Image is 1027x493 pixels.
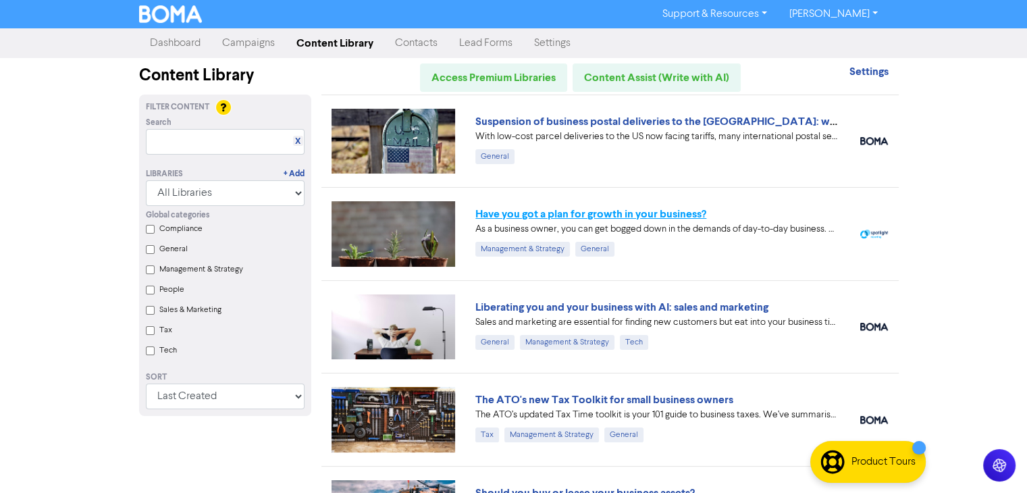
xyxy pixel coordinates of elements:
[860,323,888,331] img: boma
[420,63,567,92] a: Access Premium Libraries
[159,223,203,235] label: Compliance
[475,335,515,350] div: General
[573,63,741,92] a: Content Assist (Write with AI)
[159,243,188,255] label: General
[146,101,305,113] div: Filter Content
[159,284,184,296] label: People
[604,427,643,442] div: General
[523,30,581,57] a: Settings
[448,30,523,57] a: Lead Forms
[284,168,305,180] a: + Add
[211,30,286,57] a: Campaigns
[849,67,888,78] a: Settings
[475,149,515,164] div: General
[620,335,648,350] div: Tech
[959,428,1027,493] iframe: Chat Widget
[849,65,888,78] strong: Settings
[520,335,614,350] div: Management & Strategy
[146,371,305,384] div: Sort
[139,63,311,88] div: Content Library
[475,427,499,442] div: Tax
[384,30,448,57] a: Contacts
[295,136,300,147] a: X
[475,408,840,422] div: The ATO’s updated Tax Time toolkit is your 101 guide to business taxes. We’ve summarised the key ...
[139,30,211,57] a: Dashboard
[146,117,172,129] span: Search
[475,207,706,221] a: Have you got a plan for growth in your business?
[778,3,888,25] a: [PERSON_NAME]
[860,416,888,424] img: boma
[286,30,384,57] a: Content Library
[146,168,183,180] div: Libraries
[860,137,888,145] img: boma
[159,263,243,276] label: Management & Strategy
[159,304,221,316] label: Sales & Marketing
[475,222,840,236] div: As a business owner, you can get bogged down in the demands of day-to-day business. We can help b...
[475,130,840,144] div: With low-cost parcel deliveries to the US now facing tariffs, many international postal services ...
[146,209,305,222] div: Global categories
[475,315,840,330] div: Sales and marketing are essential for finding new customers but eat into your business time. We e...
[159,344,177,357] label: Tech
[159,324,172,336] label: Tax
[504,427,599,442] div: Management & Strategy
[860,230,888,238] img: spotlight
[475,393,733,407] a: The ATO's new Tax Toolkit for small business owners
[475,115,951,128] a: Suspension of business postal deliveries to the [GEOGRAPHIC_DATA]: what options do you have?
[575,242,614,257] div: General
[475,301,768,314] a: Liberating you and your business with AI: sales and marketing
[475,242,570,257] div: Management & Strategy
[652,3,778,25] a: Support & Resources
[139,5,203,23] img: BOMA Logo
